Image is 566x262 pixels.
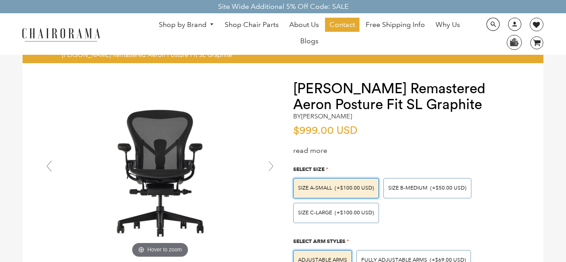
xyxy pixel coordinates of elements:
[296,34,323,48] a: Blogs
[298,185,332,191] span: SIZE A-SMALL
[436,20,460,30] span: Why Us
[154,18,219,32] a: Shop by Brand
[293,166,325,172] span: Select Size
[301,112,352,120] a: [PERSON_NAME]
[17,27,105,42] img: chairorama
[40,81,279,260] img: Herman Miller Remastered Aeron Posture Fit SL Graphite - chairorama
[293,125,357,136] span: $999.00 USD
[293,113,352,120] h2: by
[40,166,279,174] a: Herman Miller Remastered Aeron Posture Fit SL Graphite - chairoramaHover to zoom
[366,20,425,30] span: Free Shipping Info
[431,18,464,32] a: Why Us
[507,35,521,49] img: WhatsApp_Image_2024-07-12_at_16.23.01.webp
[430,186,467,191] span: (+$50.00 USD)
[325,18,359,32] a: Contact
[335,186,374,191] span: (+$100.00 USD)
[289,20,319,30] span: About Us
[225,20,279,30] span: Shop Chair Parts
[143,18,475,50] nav: DesktopNavigation
[293,81,526,113] h1: [PERSON_NAME] Remastered Aeron Posture Fit SL Graphite
[329,20,355,30] span: Contact
[361,18,429,32] a: Free Shipping Info
[293,238,345,244] span: Select Arm Styles
[300,37,318,46] span: Blogs
[335,210,374,216] span: (+$100.00 USD)
[220,18,283,32] a: Shop Chair Parts
[285,18,323,32] a: About Us
[298,209,332,216] span: SIZE C-LARGE
[293,146,327,155] a: read more
[388,185,428,191] span: SIZE B-MEDIUM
